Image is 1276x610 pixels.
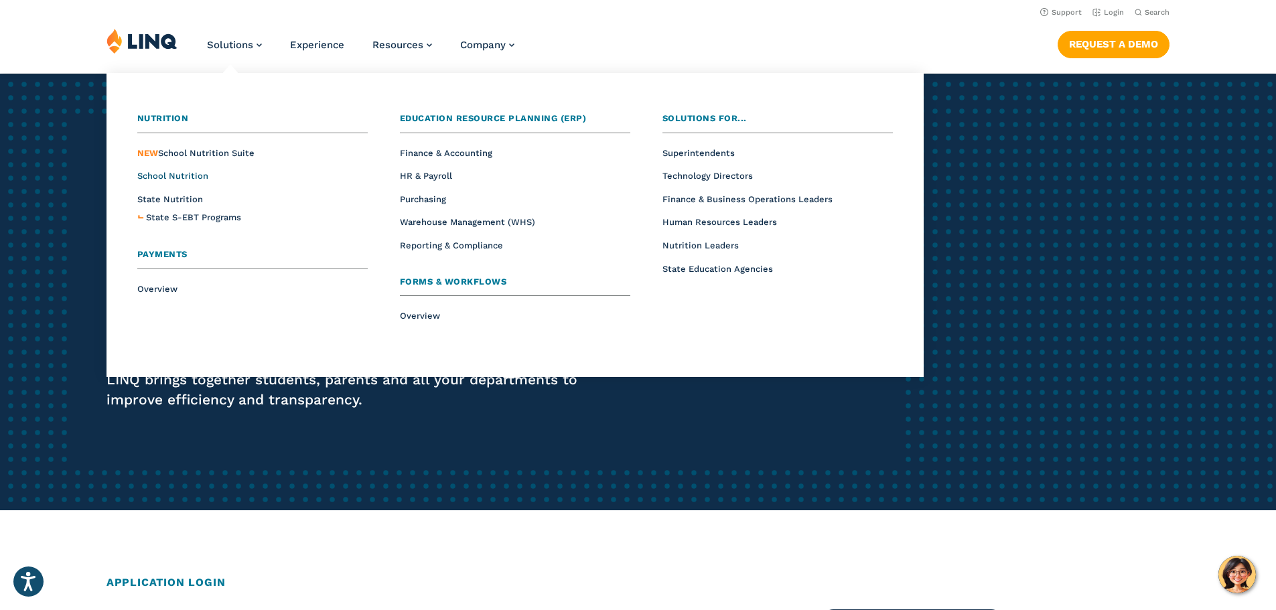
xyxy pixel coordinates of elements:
span: Education Resource Planning (ERP) [400,113,587,123]
p: LINQ brings together students, parents and all your departments to improve efficiency and transpa... [107,370,598,410]
a: Finance & Business Operations Leaders [662,194,833,204]
a: Purchasing [400,194,446,204]
h2: Application Login [107,575,1169,591]
span: Resources [372,39,423,51]
a: NEWSchool Nutrition Suite [137,148,255,158]
img: LINQ | K‑12 Software [107,28,178,54]
a: State Nutrition [137,194,203,204]
a: Support [1040,8,1082,17]
a: Company [460,39,514,51]
a: Request a Demo [1058,31,1169,58]
a: Technology Directors [662,171,753,181]
span: Search [1145,8,1169,17]
span: Solutions [207,39,253,51]
span: Forms & Workflows [400,277,507,287]
a: State Education Agencies [662,264,773,274]
a: Solutions for... [662,112,893,133]
a: Finance & Accounting [400,148,492,158]
span: NEW [137,148,158,158]
a: Human Resources Leaders [662,217,777,227]
span: Payments [137,249,188,259]
a: Nutrition [137,112,368,133]
a: Warehouse Management (WHS) [400,217,535,227]
a: Experience [290,39,344,51]
span: Company [460,39,506,51]
a: Nutrition Leaders [662,240,739,250]
a: Payments [137,248,368,269]
button: Hello, have a question? Let’s chat. [1218,556,1256,593]
button: Open Search Bar [1135,7,1169,17]
nav: Button Navigation [1058,28,1169,58]
a: State S-EBT Programs [146,211,241,225]
a: HR & Payroll [400,171,452,181]
span: State S-EBT Programs [146,212,241,222]
a: Resources [372,39,432,51]
span: Solutions for... [662,113,747,123]
a: Reporting & Compliance [400,240,503,250]
a: Solutions [207,39,262,51]
a: Overview [400,311,440,321]
a: School Nutrition [137,171,208,181]
a: Superintendents [662,148,735,158]
span: Nutrition [137,113,189,123]
a: Education Resource Planning (ERP) [400,112,630,133]
nav: Primary Navigation [207,28,514,72]
a: Forms & Workflows [400,275,630,297]
a: Overview [137,284,178,294]
span: School Nutrition Suite [137,148,255,158]
a: Login [1092,8,1124,17]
